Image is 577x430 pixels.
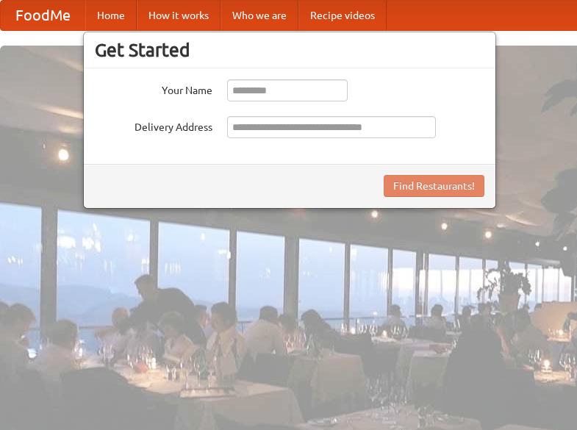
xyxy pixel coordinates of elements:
[95,39,484,61] h3: Get Started
[1,1,85,30] a: FoodMe
[137,1,221,30] a: How it works
[95,116,212,135] label: Delivery Address
[384,175,484,197] button: Find Restaurants!
[221,1,298,30] a: Who we are
[298,1,387,30] a: Recipe videos
[85,1,137,30] a: Home
[95,79,212,98] label: Your Name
